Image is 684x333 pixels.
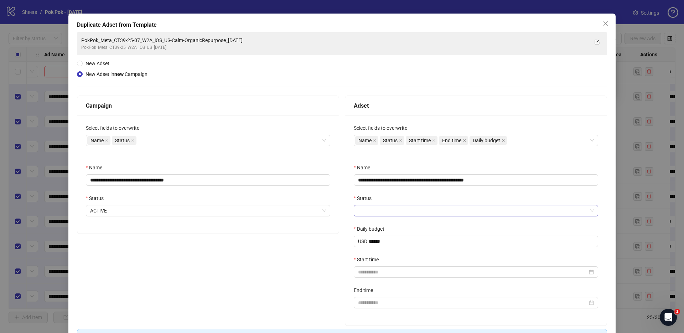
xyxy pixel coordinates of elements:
[432,139,436,142] span: close
[600,18,611,29] button: Close
[354,174,598,186] input: Name
[114,71,124,77] strong: new
[354,101,598,110] div: Adset
[470,136,507,145] span: Daily budget
[81,44,589,51] div: PokPok_Meta_CT39-25_W2A_iOS_US_[DATE]
[369,236,598,247] input: Daily budget
[399,139,403,142] span: close
[354,256,383,263] label: Start time
[90,205,326,216] span: ACTIVE
[87,136,110,145] span: Name
[463,139,466,142] span: close
[502,139,505,142] span: close
[358,137,372,144] span: Name
[85,61,109,66] span: New Adset
[86,101,330,110] div: Campaign
[105,139,109,142] span: close
[77,21,607,29] div: Duplicate Adset from Template
[86,164,107,171] label: Name
[354,286,378,294] label: End time
[86,194,108,202] label: Status
[409,137,431,144] span: Start time
[373,139,377,142] span: close
[439,136,468,145] span: End time
[354,164,375,171] label: Name
[112,136,136,145] span: Status
[380,136,404,145] span: Status
[131,139,135,142] span: close
[660,309,677,326] iframe: Intercom live chat
[354,225,389,233] label: Daily budget
[473,137,500,144] span: Daily budget
[354,124,412,132] label: Select fields to overwrite
[354,194,376,202] label: Status
[86,174,330,186] input: Name
[383,137,398,144] span: Status
[355,136,378,145] span: Name
[358,299,587,307] input: End time
[90,137,104,144] span: Name
[86,124,144,132] label: Select fields to overwrite
[81,36,589,44] div: PokPok_Meta_CT39-25-07_W2A_iOS_US-Calm-OrganicRepurpose_[DATE]
[358,268,587,276] input: Start time
[674,309,680,314] span: 1
[595,40,600,45] span: export
[603,21,608,26] span: close
[406,136,437,145] span: Start time
[442,137,461,144] span: End time
[115,137,130,144] span: Status
[85,71,147,77] span: New Adset in Campaign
